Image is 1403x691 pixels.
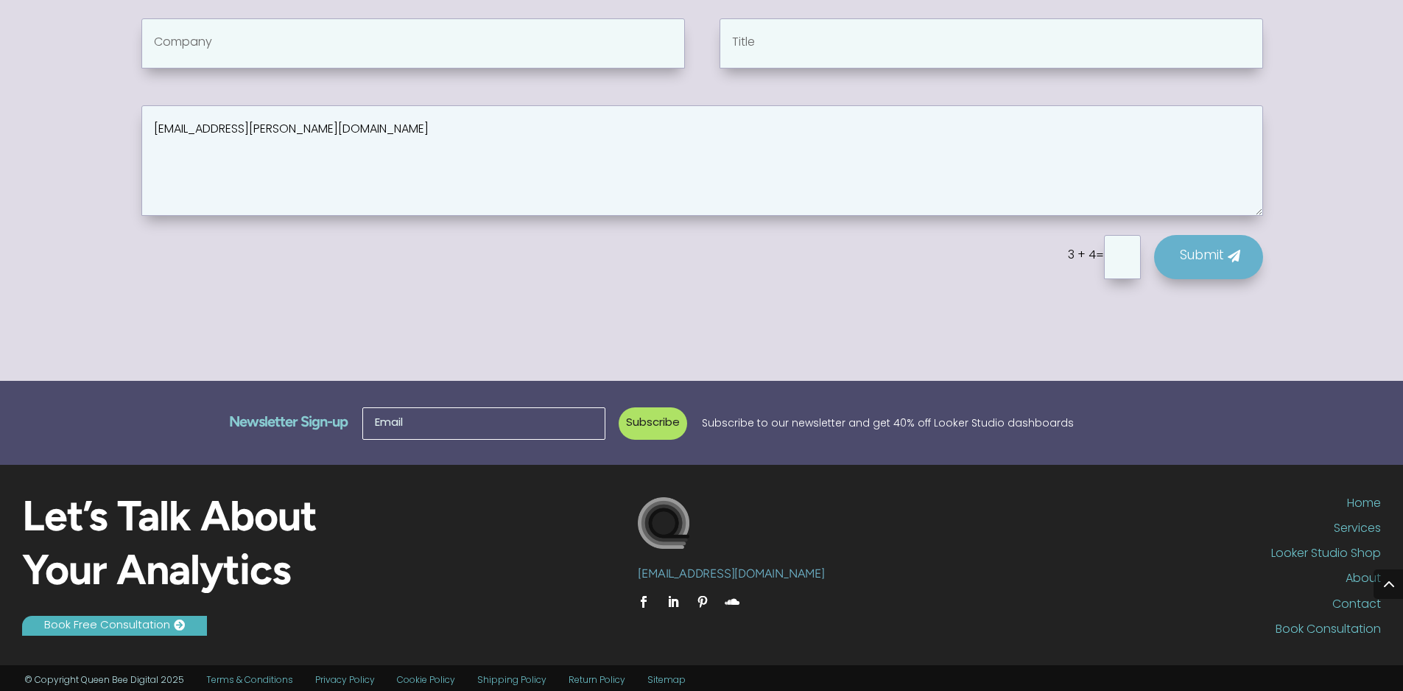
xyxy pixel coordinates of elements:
a: Looker Studio Shop [928,547,1381,567]
h2: Let’s Talk About [22,497,475,551]
a: Terms & Conditions [206,676,293,685]
a: Home [928,497,1381,516]
a: Book Consultation [928,623,1381,642]
a: Follow on SoundCloud [720,590,744,614]
a: Cookie Policy [397,676,455,685]
button: Subscribe [619,407,687,440]
a: Sitemap [647,676,686,685]
input: Title [720,18,1263,69]
a: About [928,572,1381,592]
p: Subscribe to our newsletter and get 40% off Looker Studio dashboards [702,414,1380,434]
h3: Newsletter Sign-up [24,414,348,439]
img: cropped-My-Store.png [638,497,689,549]
a: Privacy Policy [315,676,375,685]
a: Shipping Policy [477,676,546,685]
p: = [1063,235,1141,279]
a: Follow on Pinterest [691,590,714,614]
a: Book Free Consultation [22,610,207,641]
button: Submit [1154,235,1263,279]
a: Follow on LinkedIn [661,590,685,614]
h2: Your Analytics [22,551,475,605]
a: Contact [928,598,1381,617]
span: 3 + 4 [1068,250,1096,262]
a: Return Policy [569,676,625,685]
input: Company [141,18,685,69]
a: [EMAIL_ADDRESS][DOMAIN_NAME] [638,569,824,580]
a: Follow on Facebook [632,590,655,614]
a: Services [928,522,1381,541]
li: © Copyright Queen Bee Digital 2025 [24,676,184,685]
input: Email [362,407,605,440]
